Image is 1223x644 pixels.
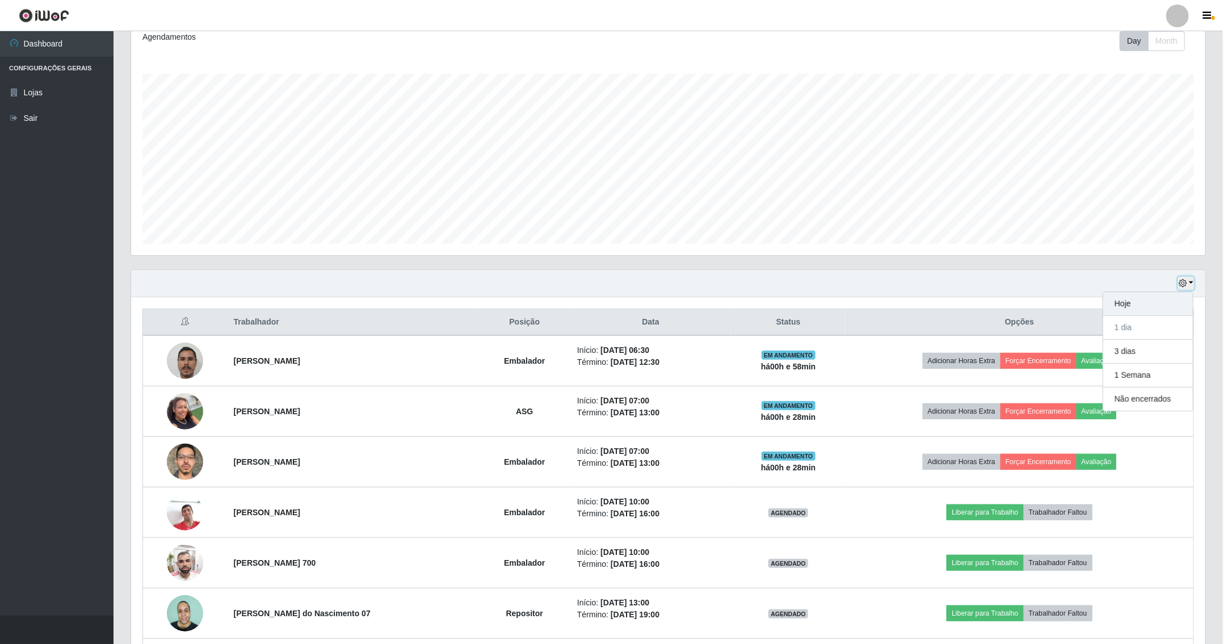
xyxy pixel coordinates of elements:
strong: [PERSON_NAME] [234,407,300,416]
li: Início: [577,546,724,558]
strong: Embalador [504,508,545,517]
button: Adicionar Horas Extra [923,353,1001,369]
li: Início: [577,445,724,457]
time: [DATE] 07:00 [600,447,649,456]
th: Trabalhador [227,309,479,336]
time: [DATE] 13:00 [611,458,659,468]
strong: [PERSON_NAME] [234,457,300,466]
button: Month [1148,31,1185,51]
th: Posição [479,309,570,336]
li: Término: [577,609,724,621]
strong: [PERSON_NAME] do Nascimento 07 [234,609,371,618]
button: Trabalhador Faltou [1024,504,1092,520]
li: Início: [577,395,724,407]
span: AGENDADO [768,609,808,618]
li: Término: [577,508,724,520]
strong: Embalador [504,558,545,567]
span: AGENDADO [768,508,808,517]
time: [DATE] 07:00 [600,396,649,405]
img: 1754513784799.jpeg [167,336,203,385]
time: [DATE] 16:00 [611,559,659,569]
time: [DATE] 10:00 [600,497,649,506]
button: Forçar Encerramento [1001,353,1077,369]
button: Liberar para Trabalho [947,555,1023,571]
th: Opções [846,309,1193,336]
strong: há 00 h e 28 min [761,463,816,472]
li: Início: [577,344,724,356]
time: [DATE] 16:00 [611,509,659,518]
button: 1 Semana [1103,364,1193,388]
img: 1748984234309.jpeg [167,387,203,435]
strong: há 00 h e 28 min [761,413,816,422]
time: [DATE] 12:30 [611,357,659,367]
strong: [PERSON_NAME] [234,508,300,517]
button: Avaliação [1077,403,1117,419]
span: EM ANDAMENTO [762,401,816,410]
button: Hoje [1103,292,1193,316]
div: Agendamentos [142,31,571,43]
strong: [PERSON_NAME] 700 [234,558,316,567]
strong: ASG [516,407,533,416]
button: Adicionar Horas Extra [923,454,1001,470]
button: Adicionar Horas Extra [923,403,1001,419]
span: EM ANDAMENTO [762,452,816,461]
strong: [PERSON_NAME] [234,356,300,365]
li: Término: [577,407,724,419]
img: 1755023677525.jpeg [167,436,203,487]
button: 3 dias [1103,340,1193,364]
button: 1 dia [1103,316,1193,340]
button: Forçar Encerramento [1001,454,1077,470]
button: Avaliação [1077,353,1117,369]
li: Término: [577,457,724,469]
time: [DATE] 10:00 [600,548,649,557]
img: 1752975138794.jpeg [167,538,203,587]
li: Término: [577,558,724,570]
time: [DATE] 13:00 [600,598,649,607]
li: Término: [577,356,724,368]
img: CoreUI Logo [19,9,69,23]
button: Trabalhador Faltou [1024,555,1092,571]
img: 1653438642075.jpeg [167,589,203,638]
button: Forçar Encerramento [1001,403,1077,419]
div: Toolbar with button groups [1120,31,1194,51]
li: Início: [577,597,724,609]
time: [DATE] 19:00 [611,610,659,619]
div: First group [1120,31,1185,51]
span: EM ANDAMENTO [762,351,816,360]
button: Avaliação [1077,454,1117,470]
strong: Repositor [506,609,543,618]
button: Não encerrados [1103,388,1193,411]
time: [DATE] 06:30 [600,346,649,355]
button: Liberar para Trabalho [947,504,1023,520]
th: Status [731,309,846,336]
span: AGENDADO [768,559,808,568]
strong: Embalador [504,356,545,365]
strong: há 00 h e 58 min [761,362,816,371]
li: Início: [577,496,724,508]
button: Trabalhador Faltou [1024,605,1092,621]
strong: Embalador [504,457,545,466]
button: Liberar para Trabalho [947,605,1023,621]
button: Day [1120,31,1149,51]
img: 1659984229143.jpeg [167,488,203,536]
th: Data [570,309,731,336]
time: [DATE] 13:00 [611,408,659,417]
